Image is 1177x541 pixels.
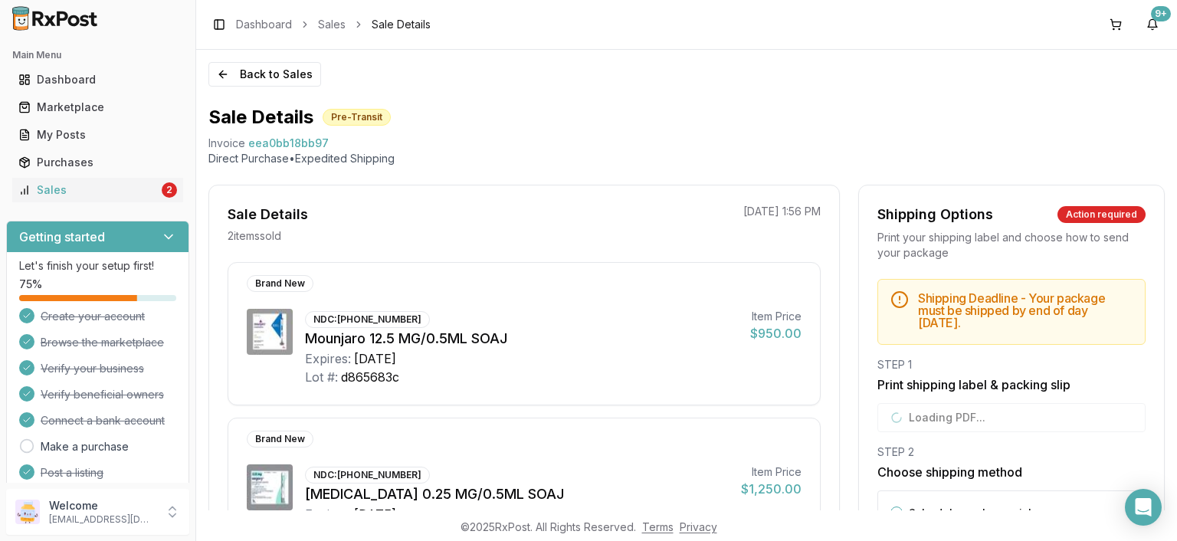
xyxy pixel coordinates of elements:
h3: Print shipping label & packing slip [877,375,1146,394]
h3: Getting started [19,228,105,246]
button: Purchases [6,150,189,175]
a: Make a purchase [41,439,129,454]
div: Purchases [18,155,177,170]
div: [DATE] [354,349,396,368]
div: $1,250.00 [741,480,802,498]
button: Back to Sales [208,62,321,87]
div: Shipping Options [877,204,993,225]
span: Verify beneficial owners [41,387,164,402]
div: STEP 1 [877,357,1146,372]
a: Sales [318,17,346,32]
p: [DATE] 1:56 PM [743,204,821,219]
a: Marketplace [12,93,183,121]
img: Mounjaro 12.5 MG/0.5ML SOAJ [247,309,293,355]
span: eea0bb18bb97 [248,136,329,151]
div: Brand New [247,431,313,448]
div: My Posts [18,127,177,143]
h1: Sale Details [208,105,313,130]
div: Print your shipping label and choose how to send your package [877,230,1146,261]
div: Sale Details [228,204,308,225]
h2: Main Menu [12,49,183,61]
p: 2 item s sold [228,228,281,244]
div: Invoice [208,136,245,151]
button: Marketplace [6,95,189,120]
a: Dashboard [236,17,292,32]
p: Direct Purchase • Expedited Shipping [208,151,1165,166]
div: Lot #: [305,368,338,386]
a: My Posts [12,121,183,149]
h5: Shipping Deadline - Your package must be shipped by end of day [DATE] . [918,292,1133,329]
div: [MEDICAL_DATA] 0.25 MG/0.5ML SOAJ [305,484,729,505]
img: User avatar [15,500,40,524]
div: Sales [18,182,159,198]
span: Post a listing [41,465,103,480]
div: Expires: [305,349,351,368]
div: Mounjaro 12.5 MG/0.5ML SOAJ [305,328,738,349]
span: Connect a bank account [41,413,165,428]
span: Create your account [41,309,145,324]
p: [EMAIL_ADDRESS][DOMAIN_NAME] [49,513,156,526]
a: Sales2 [12,176,183,204]
button: My Posts [6,123,189,147]
div: d865683c [341,368,399,386]
div: Dashboard [18,72,177,87]
div: NDC: [PHONE_NUMBER] [305,467,430,484]
div: $950.00 [750,324,802,343]
span: Verify your business [41,361,144,376]
h3: Choose shipping method [877,463,1146,481]
button: 9+ [1140,12,1165,37]
div: 2 [162,182,177,198]
a: Purchases [12,149,183,176]
div: Action required [1057,206,1146,223]
div: Expires: [305,505,351,523]
span: Browse the marketplace [41,335,164,350]
div: Pre-Transit [323,109,391,126]
div: STEP 2 [877,444,1146,460]
div: NDC: [PHONE_NUMBER] [305,311,430,328]
img: RxPost Logo [6,6,104,31]
div: Item Price [741,464,802,480]
div: Open Intercom Messenger [1125,489,1162,526]
label: Schedule package pickup [909,507,1048,520]
a: Dashboard [12,66,183,93]
span: 75 % [19,277,42,292]
button: Dashboard [6,67,189,92]
button: Sales2 [6,178,189,202]
div: [DATE] [354,505,396,523]
div: 9+ [1151,6,1171,21]
div: Item Price [750,309,802,324]
p: Welcome [49,498,156,513]
nav: breadcrumb [236,17,431,32]
div: Marketplace [18,100,177,115]
a: Terms [642,520,674,533]
p: Let's finish your setup first! [19,258,176,274]
span: Sale Details [372,17,431,32]
a: Privacy [680,520,717,533]
img: Wegovy 0.25 MG/0.5ML SOAJ [247,464,293,510]
div: Brand New [247,275,313,292]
